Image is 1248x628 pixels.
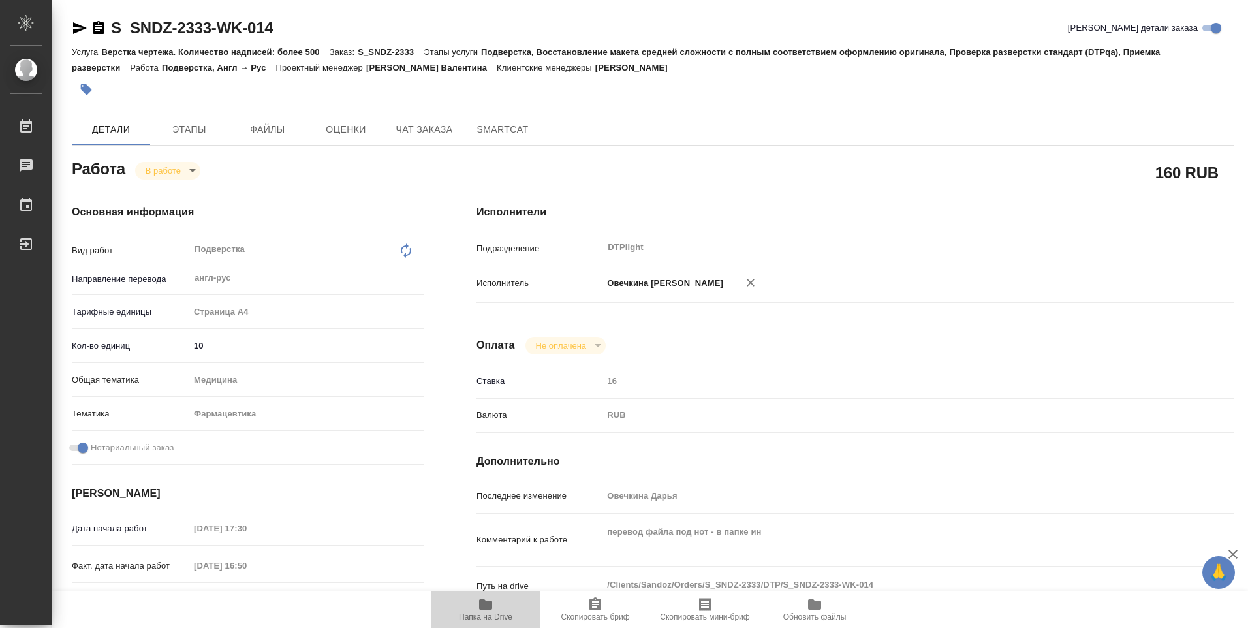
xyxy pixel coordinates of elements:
[476,454,1234,469] h4: Дополнительно
[476,375,602,388] p: Ставка
[330,47,358,57] p: Заказ:
[561,612,629,621] span: Скопировать бриф
[358,47,424,57] p: S_SNDZ-2333
[72,373,189,386] p: Общая тематика
[189,301,424,323] div: Страница А4
[476,338,515,353] h4: Оплата
[476,242,602,255] p: Подразделение
[476,409,602,422] p: Валюта
[72,204,424,220] h4: Основная информация
[189,403,424,425] div: Фармацевтика
[135,162,200,180] div: В работе
[72,20,87,36] button: Скопировать ссылку для ЯМессенджера
[760,591,869,628] button: Обновить файлы
[476,580,602,593] p: Путь на drive
[72,559,189,573] p: Факт. дата начала работ
[393,121,456,138] span: Чат заказа
[431,591,540,628] button: Папка на Drive
[72,156,125,180] h2: Работа
[497,63,595,72] p: Клиентские менеджеры
[158,121,221,138] span: Этапы
[72,522,189,535] p: Дата начала работ
[602,371,1170,390] input: Пустое поле
[189,590,304,609] input: Пустое поле
[236,121,299,138] span: Файлы
[72,486,424,501] h4: [PERSON_NAME]
[424,47,481,57] p: Этапы услуги
[189,369,424,391] div: Медицина
[595,63,678,72] p: [PERSON_NAME]
[72,306,189,319] p: Тарифные единицы
[476,490,602,503] p: Последнее изменение
[476,204,1234,220] h4: Исполнители
[315,121,377,138] span: Оценки
[660,612,749,621] span: Скопировать мини-бриф
[142,165,185,176] button: В работе
[162,63,276,72] p: Подверстка, Англ → Рус
[602,277,723,290] p: Овечкина [PERSON_NAME]
[650,591,760,628] button: Скопировать мини-бриф
[72,47,101,57] p: Услуга
[783,612,847,621] span: Обновить файлы
[91,441,174,454] span: Нотариальный заказ
[111,19,273,37] a: S_SNDZ-2333-WK-014
[476,533,602,546] p: Комментарий к работе
[1208,559,1230,586] span: 🙏
[189,556,304,575] input: Пустое поле
[1068,22,1198,35] span: [PERSON_NAME] детали заказа
[130,63,162,72] p: Работа
[72,273,189,286] p: Направление перевода
[602,404,1170,426] div: RUB
[72,339,189,353] p: Кол-во единиц
[540,591,650,628] button: Скопировать бриф
[72,47,1160,72] p: Подверстка, Восстановление макета средней сложности с полным соответствием оформлению оригинала, ...
[1202,556,1235,589] button: 🙏
[91,20,106,36] button: Скопировать ссылку
[101,47,329,57] p: Верстка чертежа. Количество надписей: более 500
[189,519,304,538] input: Пустое поле
[476,277,602,290] p: Исполнитель
[532,340,590,351] button: Не оплачена
[72,75,101,104] button: Добавить тэг
[459,612,512,621] span: Папка на Drive
[276,63,366,72] p: Проектный менеджер
[736,268,765,297] button: Удалить исполнителя
[72,244,189,257] p: Вид работ
[602,521,1170,556] textarea: перевод файла под нот - в папке ин
[525,337,606,354] div: В работе
[189,336,424,355] input: ✎ Введи что-нибудь
[80,121,142,138] span: Детали
[602,486,1170,505] input: Пустое поле
[471,121,534,138] span: SmartCat
[366,63,497,72] p: [PERSON_NAME] Валентина
[1155,161,1219,183] h2: 160 RUB
[602,574,1170,596] textarea: /Clients/Sandoz/Orders/S_SNDZ-2333/DTP/S_SNDZ-2333-WK-014
[72,407,189,420] p: Тематика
